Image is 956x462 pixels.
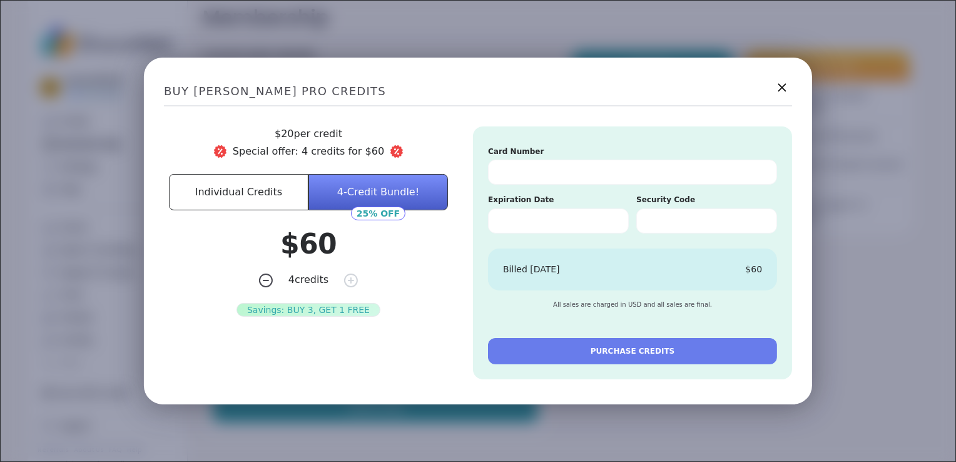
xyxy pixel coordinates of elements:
iframe: Secure CVC input frame [647,217,766,227]
div: 25% OFF [351,207,405,220]
iframe: Secure expiration date input frame [499,217,618,227]
span: PURCHASE CREDITS [591,346,674,357]
h4: $ 60 [280,225,337,263]
h5: Card Number [488,146,777,157]
h5: Security Code [636,195,777,205]
span: 4 credit s [288,273,328,288]
button: Individual Credits [169,174,308,210]
h2: BUY [PERSON_NAME] PRO CREDITS [164,78,792,106]
button: PURCHASE CREDITS [488,338,777,364]
p: $ 20 per credit [164,126,453,141]
button: 4-Credit Bundle! [308,174,448,210]
div: $ 60 [745,264,762,276]
span: All sales are charged in USD and all sales are final. [553,300,712,309]
h5: Expiration Date [488,195,629,205]
div: Savings: BUY 3, GET 1 FREE [236,303,380,317]
span: Special offer: 4 credits for $ 60 [164,144,453,159]
iframe: Secure card number input frame [499,168,766,178]
div: Billed [DATE] [503,264,560,276]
